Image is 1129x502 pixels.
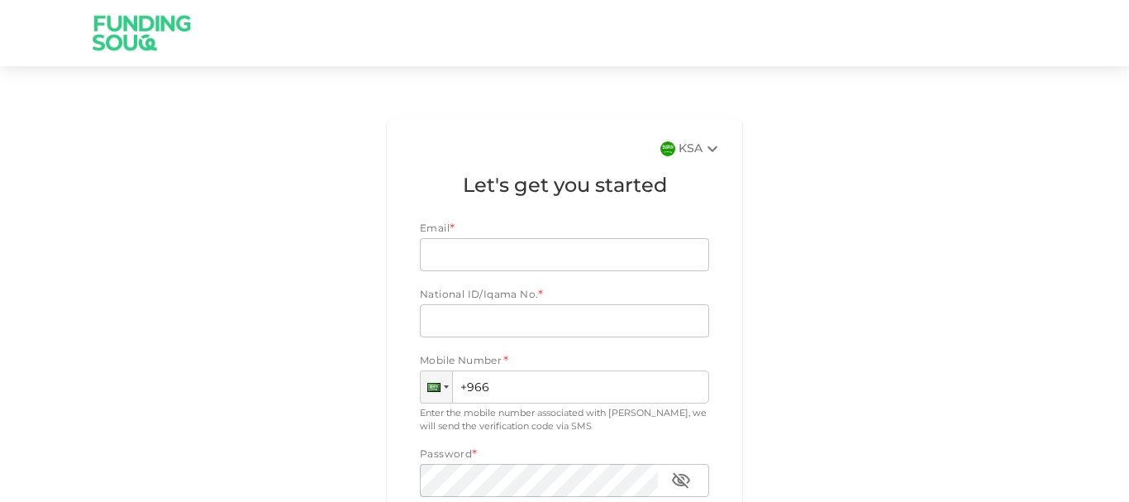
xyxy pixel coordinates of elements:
[420,224,450,234] span: Email
[420,304,709,337] input: nationalId
[420,371,709,404] input: 1 (702) 123-4567
[420,450,472,460] span: Password
[420,172,709,202] h1: Let's get you started
[420,354,502,371] span: Mobile Number
[679,139,722,159] div: KSA
[421,371,452,403] div: Saudi Arabia: + 966
[420,464,658,497] input: password
[420,238,691,271] input: email
[420,290,538,300] span: National ID/Iqama No.
[660,141,675,156] img: flag-sa.b9a346574cdc8950dd34b50780441f57.svg
[420,407,709,434] div: Enter the mobile number associated with [PERSON_NAME], we will send the verification code via SMS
